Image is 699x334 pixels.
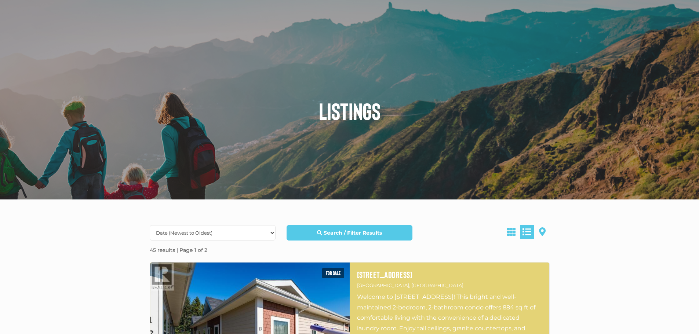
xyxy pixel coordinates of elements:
strong: 45 results | Page 1 of 2 [150,247,207,253]
a: Search / Filter Results [287,225,412,241]
strong: Search / Filter Results [324,230,382,236]
p: [GEOGRAPHIC_DATA], [GEOGRAPHIC_DATA] [357,281,542,290]
h1: Listings [144,99,555,122]
a: [STREET_ADDRESS] [357,270,542,279]
span: For sale [322,268,344,278]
